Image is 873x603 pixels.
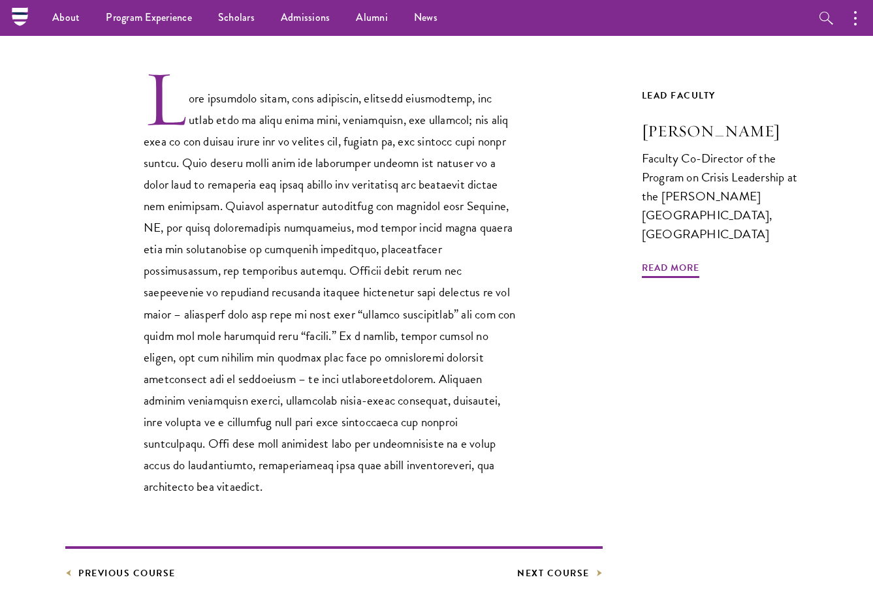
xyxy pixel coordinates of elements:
[65,565,176,581] a: Previous Course
[642,260,699,280] span: Read More
[642,87,808,269] a: Lead Faculty [PERSON_NAME] Faculty Co-Director of the Program on Crisis Leadership at the [PERSON...
[642,87,808,104] div: Lead Faculty
[517,565,603,581] a: Next Course
[642,120,808,142] h3: [PERSON_NAME]
[144,69,516,497] p: Lore ipsumdolo sitam, cons adipiscin, elitsedd eiusmodtemp, inc utlab etdo ma aliqu enima mini, v...
[642,149,808,243] div: Faculty Co-Director of the Program on Crisis Leadership at the [PERSON_NAME][GEOGRAPHIC_DATA], [G...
